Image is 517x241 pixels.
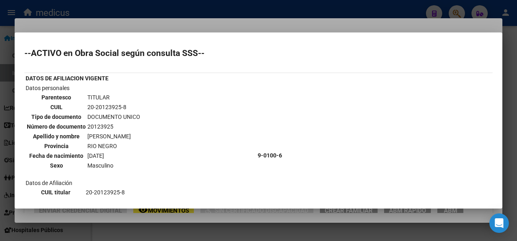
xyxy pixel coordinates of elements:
td: [DATE] [87,151,141,160]
td: 20-20123925-8 [87,103,141,112]
th: CUIL [26,103,86,112]
td: 20-20123925-8 [85,198,255,207]
th: CUIT de empleador [26,198,85,207]
div: Open Intercom Messenger [489,213,509,233]
b: 9-0100-6 [258,152,282,159]
h2: --ACTIVO en Obra Social según consulta SSS-- [24,49,493,57]
th: Provincia [26,142,86,151]
th: Apellido y nombre [26,132,86,141]
td: Datos personales Datos de Afiliación [25,84,256,227]
th: Tipo de documento [26,112,86,121]
td: 20123925 [87,122,141,131]
td: Masculino [87,161,141,170]
th: Sexo [26,161,86,170]
th: CUIL titular [26,188,85,197]
td: [PERSON_NAME] [87,132,141,141]
td: DOCUMENTO UNICO [87,112,141,121]
th: Número de documento [26,122,86,131]
td: 20-20123925-8 [85,188,255,197]
td: RIO NEGRO [87,142,141,151]
b: DATOS DE AFILIACION VIGENTE [26,75,109,82]
td: TITULAR [87,93,141,102]
th: Fecha de nacimiento [26,151,86,160]
th: Parentesco [26,93,86,102]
